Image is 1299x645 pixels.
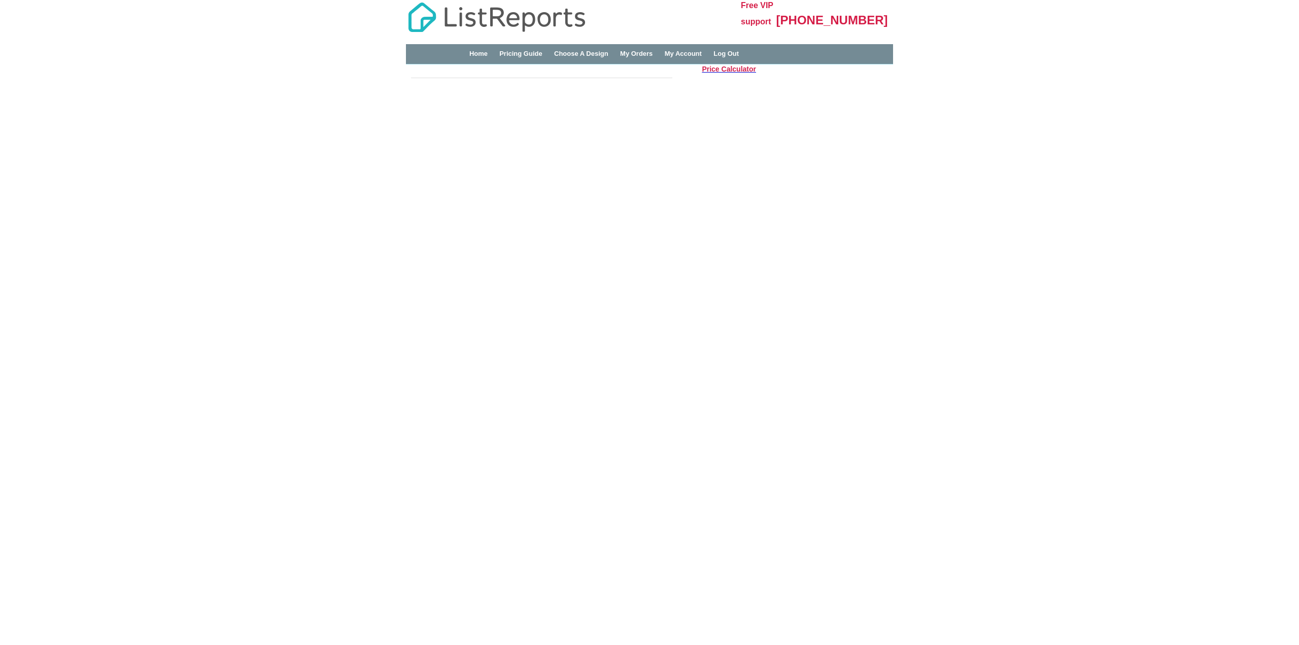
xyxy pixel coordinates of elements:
[499,50,542,57] a: Pricing Guide
[469,50,488,57] a: Home
[554,50,608,57] a: Choose A Design
[776,13,888,27] span: [PHONE_NUMBER]
[713,50,739,57] a: Log Out
[665,50,702,57] a: My Account
[702,64,756,74] a: Price Calculator
[620,50,653,57] a: My Orders
[741,1,773,26] span: Free VIP support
